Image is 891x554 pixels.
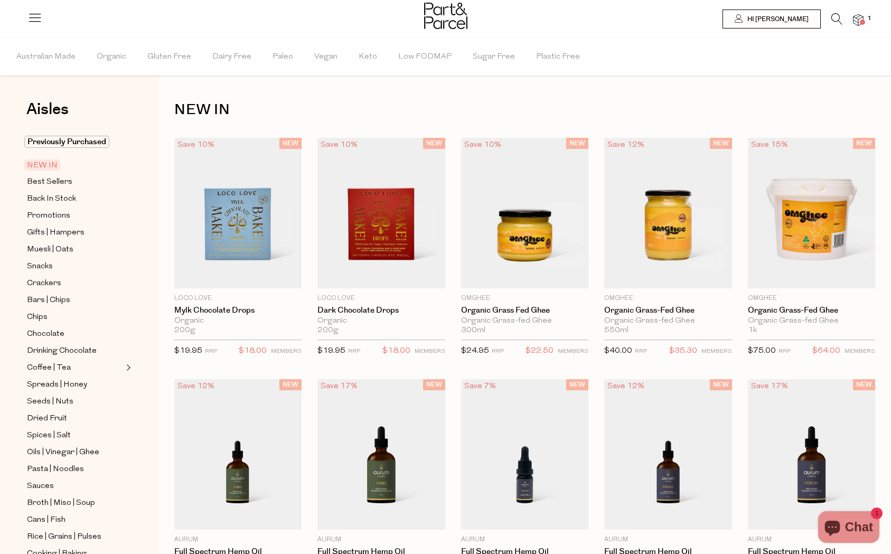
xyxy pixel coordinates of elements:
[473,39,515,76] span: Sugar Free
[748,379,791,393] div: Save 17%
[317,535,445,544] p: Aurum
[27,446,99,459] span: Oils | Vinegar | Ghee
[558,349,588,354] small: MEMBERS
[174,326,195,335] span: 200g
[701,349,732,354] small: MEMBERS
[27,327,123,341] a: Chocolate
[604,138,731,288] img: Organic Grass-fed Ghee
[348,349,360,354] small: RRP
[424,3,467,29] img: Part&Parcel
[27,530,123,543] a: Rice | Grains | Pulses
[27,446,123,459] a: Oils | Vinegar | Ghee
[317,138,445,288] img: Dark Chocolate Drops
[27,176,72,189] span: Best Sellers
[27,513,123,527] a: Cans | Fish
[748,294,875,303] p: OMGhee
[27,362,71,374] span: Coffee | Tea
[359,39,377,76] span: Keto
[27,378,123,391] a: Spreads | Honey
[526,344,554,358] span: $22.50
[27,243,123,256] a: Muesli | Oats
[815,511,883,546] inbox-online-store-chat: Shopify online store chat
[317,326,339,335] span: 200g
[27,277,123,290] a: Crackers
[27,210,70,222] span: Promotions
[27,496,123,510] a: Broth | Miso | Soup
[779,349,791,354] small: RRP
[748,379,875,530] img: Full Spectrum Hemp Oil
[748,138,875,288] img: Organic Grass-fed Ghee
[461,379,588,530] img: Full Spectrum Hemp Oil
[147,39,191,76] span: Gluten Free
[26,101,69,128] a: Aisles
[27,175,123,189] a: Best Sellers
[27,260,123,273] a: Snacks
[604,535,731,544] p: Aurum
[492,349,504,354] small: RRP
[16,39,76,76] span: Australian Made
[174,294,302,303] p: Loco Love
[27,311,123,324] a: Chips
[604,379,731,530] img: Full Spectrum Hemp Oil
[317,306,445,315] a: Dark Chocolate Drops
[174,98,875,122] h1: NEW IN
[124,361,131,374] button: Expand/Collapse Coffee | Tea
[748,326,757,335] span: 1k
[27,514,65,527] span: Cans | Fish
[174,138,218,152] div: Save 10%
[97,39,126,76] span: Organic
[27,395,123,408] a: Seeds | Nuts
[27,412,123,425] a: Dried Fruit
[317,316,445,326] div: Organic
[566,379,588,390] span: NEW
[748,347,776,355] span: $75.00
[415,349,445,354] small: MEMBERS
[669,344,697,358] span: $35.30
[27,136,123,148] a: Previously Purchased
[423,138,445,149] span: NEW
[27,412,67,425] span: Dried Fruit
[27,328,64,341] span: Chocolate
[317,379,445,530] img: Full Spectrum Hemp Oil
[536,39,580,76] span: Plastic Free
[845,349,875,354] small: MEMBERS
[239,344,267,358] span: $18.00
[461,347,489,355] span: $24.95
[27,294,70,307] span: Bars | Chips
[27,480,123,493] a: Sauces
[271,349,302,354] small: MEMBERS
[748,306,875,315] a: Organic Grass-fed Ghee
[27,243,73,256] span: Muesli | Oats
[853,14,864,25] a: 1
[27,480,54,493] span: Sauces
[212,39,251,76] span: Dairy Free
[27,531,101,543] span: Rice | Grains | Pulses
[423,379,445,390] span: NEW
[27,429,71,442] span: Spices | Salt
[748,535,875,544] p: Aurum
[27,429,123,442] a: Spices | Salt
[748,138,791,152] div: Save 15%
[710,138,732,149] span: NEW
[27,463,123,476] a: Pasta | Noodles
[812,344,840,358] span: $64.00
[27,463,84,476] span: Pasta | Noodles
[279,138,302,149] span: NEW
[24,136,109,148] span: Previously Purchased
[27,344,123,358] a: Drinking Chocolate
[723,10,821,29] a: Hi [PERSON_NAME]
[174,316,302,326] div: Organic
[317,294,445,303] p: Loco Love
[461,306,588,315] a: Organic Grass Fed Ghee
[27,227,85,239] span: Gifts | Hampers
[27,345,97,358] span: Drinking Chocolate
[27,159,123,172] a: NEW IN
[748,316,875,326] div: Organic Grass-fed Ghee
[853,138,875,149] span: NEW
[461,326,485,335] span: 300ml
[317,138,361,152] div: Save 10%
[604,379,648,393] div: Save 12%
[604,306,731,315] a: Organic Grass-fed Ghee
[317,347,345,355] span: $19.95
[27,361,123,374] a: Coffee | Tea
